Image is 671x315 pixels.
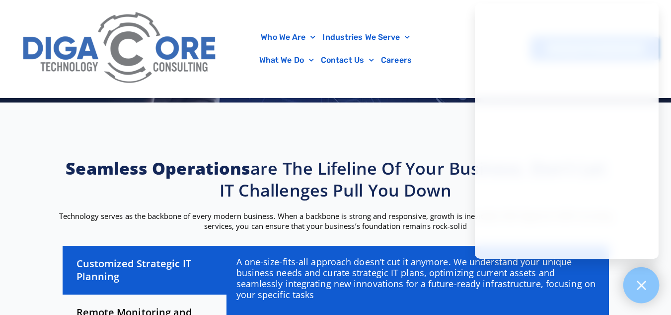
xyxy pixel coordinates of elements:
p: A one-size-fits-all approach doesn’t cut it anymore. We understand your unique business needs and... [236,256,598,300]
img: Digacore Logo [17,5,223,93]
a: Contact Us [317,49,377,72]
a: Careers [377,49,415,72]
nav: Menu [228,26,444,72]
iframe: Chatgenie Messenger [475,3,659,259]
a: Industries We Serve [319,26,413,49]
a: What We Do [256,49,317,72]
p: Technology serves as the backbone of every modern business. When a backbone is strong and respons... [58,211,614,231]
h2: are the lifeline of your business. Don't let IT challenges pull you down [58,157,614,201]
strong: Seamless operations [66,157,250,180]
div: Customized Strategic IT Planning [63,246,226,295]
a: Who We Are [257,26,319,49]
